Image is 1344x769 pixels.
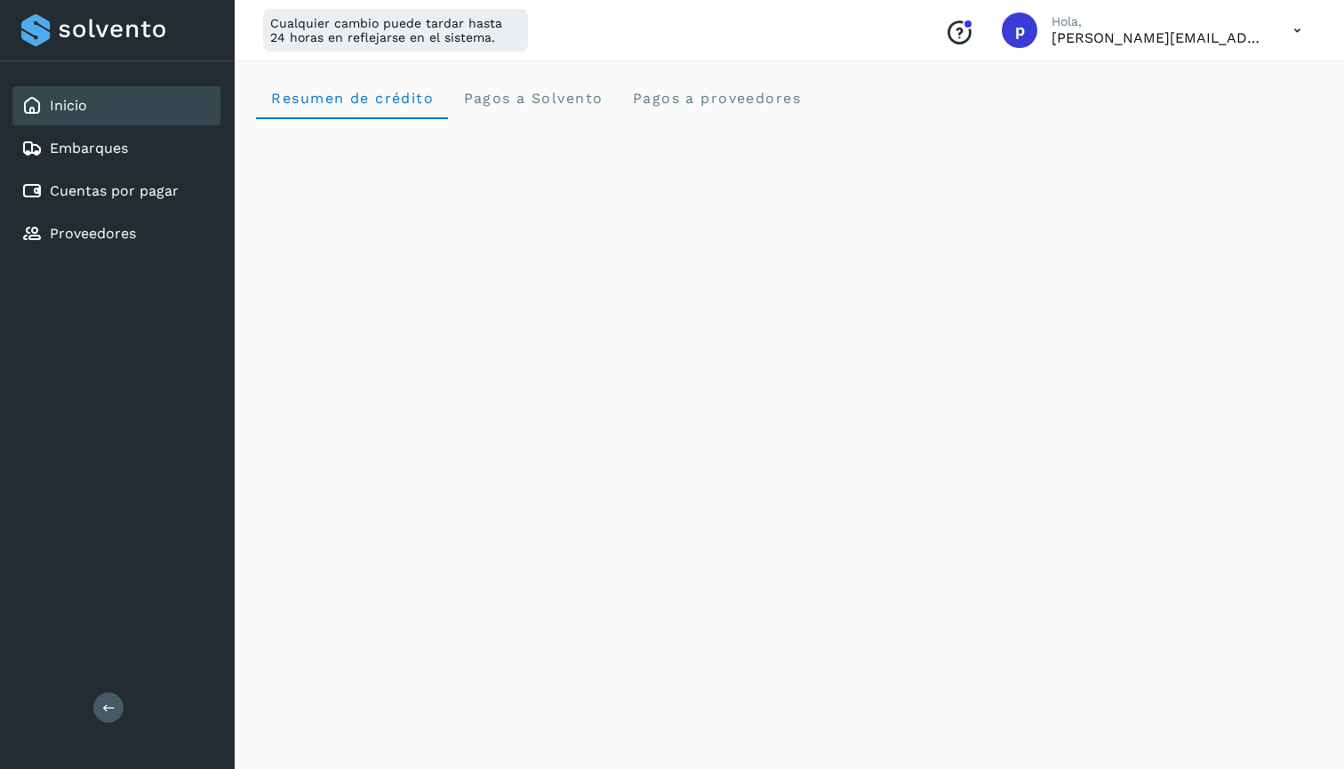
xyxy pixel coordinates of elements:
[631,90,801,107] span: Pagos a proveedores
[50,182,179,199] a: Cuentas por pagar
[50,225,136,242] a: Proveedores
[270,90,434,107] span: Resumen de crédito
[12,129,220,168] div: Embarques
[263,9,528,52] div: Cualquier cambio puede tardar hasta 24 horas en reflejarse en el sistema.
[50,97,87,114] a: Inicio
[12,214,220,253] div: Proveedores
[1052,14,1265,29] p: Hola,
[12,86,220,125] div: Inicio
[462,90,603,107] span: Pagos a Solvento
[1052,29,1265,46] p: pablo.marin@mensajeria-estrategias.com
[12,172,220,211] div: Cuentas por pagar
[50,140,128,156] a: Embarques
